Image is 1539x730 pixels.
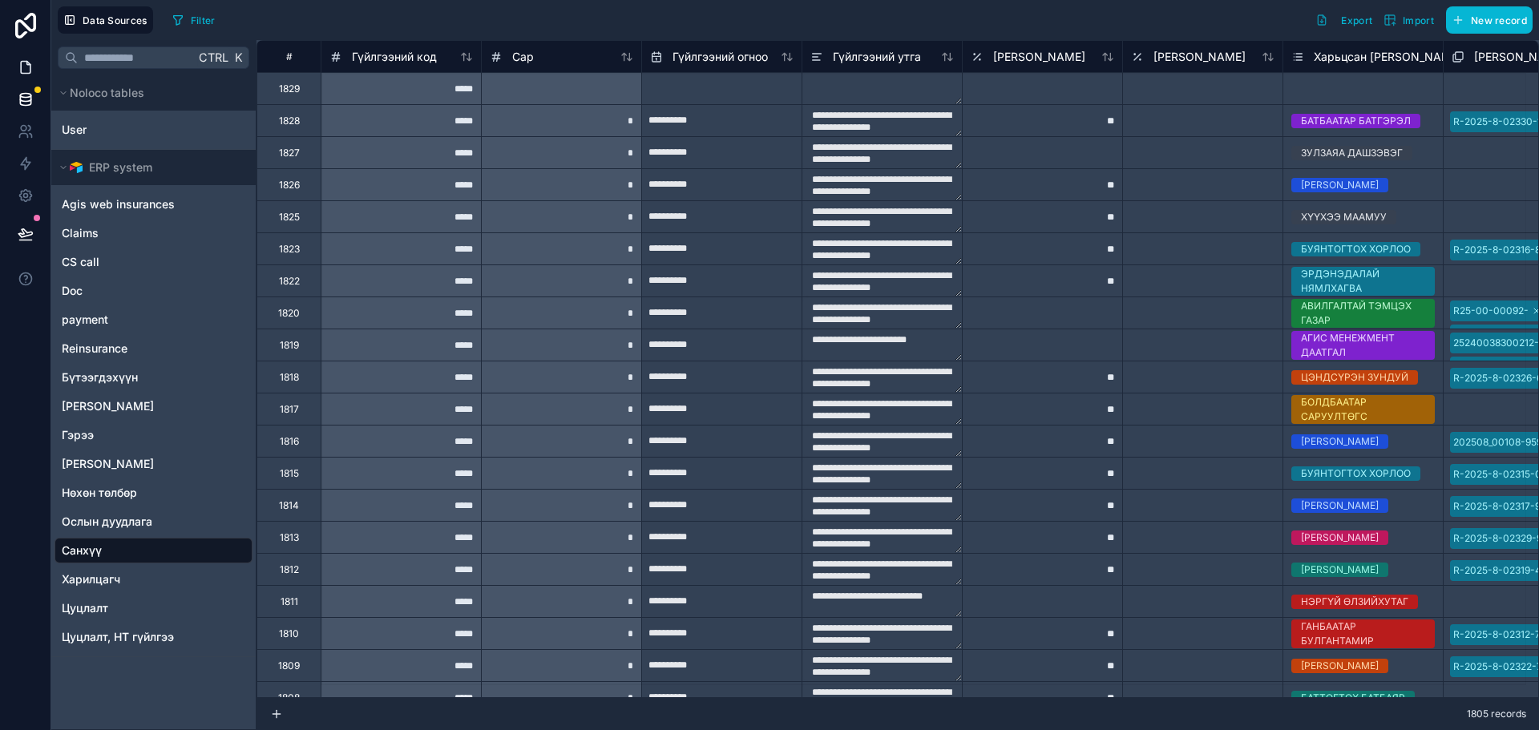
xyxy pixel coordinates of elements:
[1301,370,1408,385] div: ЦЭНДСҮРЭН ЗУНДУЙ
[1301,691,1405,705] div: БАТТОГТОХ БАТБАЯР
[1301,595,1408,609] div: НЭРГҮЙ ӨЛЗИЙХУТАГ
[1301,242,1411,256] div: БУЯНТОГТОХ ХОРЛОО
[279,275,300,288] div: 1822
[1301,331,1425,360] div: АГИС МЕНЕЖМЕНТ ДААТГАЛ
[166,8,221,32] button: Filter
[1153,49,1246,65] span: [PERSON_NAME]
[191,14,216,26] span: Filter
[1301,146,1403,160] div: ЗУЛЗАЯА ДАШЗЭВЭГ
[280,531,299,544] div: 1813
[1471,14,1527,26] span: New record
[1440,6,1533,34] a: New record
[279,115,300,127] div: 1828
[1314,49,1462,65] span: Харьцсан [PERSON_NAME]
[281,595,298,608] div: 1811
[1301,267,1425,296] div: ЭРДЭНЭДАЛАЙ НЯМЛХАГВА
[1301,530,1379,545] div: [PERSON_NAME]
[58,6,153,34] button: Data Sources
[1301,395,1425,424] div: БОЛДБААТАР САРУУЛТӨГС
[1301,498,1379,513] div: [PERSON_NAME]
[1301,210,1387,224] div: ХҮҮХЭЭ МААМУУ
[1301,659,1379,673] div: [PERSON_NAME]
[1453,304,1529,318] div: R25-00-00092-
[1453,328,1529,342] div: R25-00-00093-
[1446,6,1533,34] button: New record
[232,52,244,63] span: K
[673,49,768,65] span: Гүйлгээний огноо
[279,627,299,640] div: 1810
[279,83,300,95] div: 1829
[279,499,299,512] div: 1814
[1301,619,1425,648] div: ГАНБААТАР БУЛГАНТАМИР
[1467,708,1526,720] span: 1805 records
[1301,434,1379,449] div: [PERSON_NAME]
[1341,14,1372,26] span: Export
[352,49,437,65] span: Гүйлгээний код
[512,49,534,65] span: Сар
[993,49,1085,65] span: [PERSON_NAME]
[83,14,147,26] span: Data Sources
[279,179,300,192] div: 1826
[279,147,300,159] div: 1827
[1301,299,1425,328] div: АВИЛГАЛТАЙ ТЭМЦЭХ ГАЗАР
[279,211,300,224] div: 1825
[1403,14,1434,26] span: Import
[280,563,299,576] div: 1812
[278,659,300,672] div: 1809
[280,467,299,480] div: 1815
[1301,114,1411,128] div: БАТБААТАР БАТГЭРЭЛ
[1310,6,1378,34] button: Export
[279,243,300,256] div: 1823
[280,403,299,416] div: 1817
[278,307,300,320] div: 1820
[1301,178,1379,192] div: [PERSON_NAME]
[1301,466,1411,481] div: БУЯНТОГТОХ ХОРЛОО
[278,692,300,704] div: 1808
[1378,6,1440,34] button: Import
[269,50,309,63] div: #
[280,371,299,384] div: 1818
[197,47,230,67] span: Ctrl
[280,339,299,352] div: 1819
[833,49,921,65] span: Гүйлгээний утга
[1301,563,1379,577] div: [PERSON_NAME]
[280,435,299,448] div: 1816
